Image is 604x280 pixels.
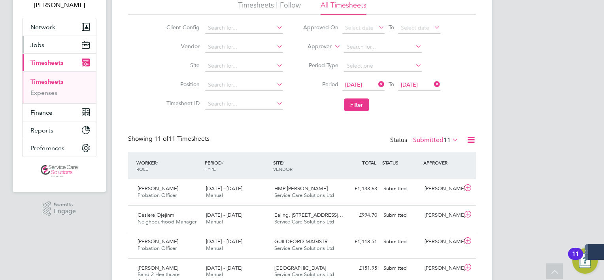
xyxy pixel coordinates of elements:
[23,139,96,157] button: Preferences
[23,54,96,71] button: Timesheets
[303,81,338,88] label: Period
[164,43,200,50] label: Vendor
[138,265,178,271] span: [PERSON_NAME]
[274,271,334,278] span: Service Care Solutions Ltd
[138,218,196,225] span: Neighbourhood Manager
[157,159,158,166] span: /
[205,42,283,53] input: Search for...
[30,59,63,66] span: Timesheets
[273,166,293,172] span: VENDOR
[386,79,396,89] span: To
[154,135,210,143] span: 11 Timesheets
[136,166,148,172] span: ROLE
[421,155,462,170] div: APPROVER
[206,265,242,271] span: [DATE] - [DATE]
[164,24,200,31] label: Client Config
[205,98,283,110] input: Search for...
[128,135,211,143] div: Showing
[138,212,176,218] span: Gesiere Ojejinmi
[386,22,396,32] span: To
[23,18,96,36] button: Network
[164,100,200,107] label: Timesheet ID
[380,155,421,170] div: STATUS
[303,24,338,31] label: Approved On
[205,61,283,72] input: Search for...
[222,159,223,166] span: /
[134,155,203,176] div: WORKER
[238,0,301,15] li: Timesheets I Follow
[339,209,380,222] div: £994.70
[401,24,429,31] span: Select date
[321,0,366,15] li: All Timesheets
[30,127,53,134] span: Reports
[421,262,462,275] div: [PERSON_NAME]
[206,185,242,192] span: [DATE] - [DATE]
[206,245,223,252] span: Manual
[30,41,44,49] span: Jobs
[30,109,53,116] span: Finance
[206,218,223,225] span: Manual
[206,192,223,199] span: Manual
[344,61,422,72] input: Select one
[30,144,64,152] span: Preferences
[274,265,326,271] span: [GEOGRAPHIC_DATA]
[41,165,78,178] img: servicecare-logo-retina.png
[30,23,55,31] span: Network
[421,235,462,248] div: [PERSON_NAME]
[421,182,462,195] div: [PERSON_NAME]
[138,185,178,192] span: [PERSON_NAME]
[206,212,242,218] span: [DATE] - [DATE]
[303,62,338,69] label: Period Type
[274,192,334,199] span: Service Care Solutions Ltd
[43,201,76,216] a: Powered byEngage
[345,81,362,88] span: [DATE]
[283,159,284,166] span: /
[572,254,579,264] div: 11
[444,136,451,144] span: 11
[205,166,216,172] span: TYPE
[344,98,369,111] button: Filter
[274,212,343,218] span: Ealing, [STREET_ADDRESS]…
[138,245,177,252] span: Probation Officer
[345,24,374,31] span: Select date
[380,235,421,248] div: Submitted
[274,218,334,225] span: Service Care Solutions Ltd
[203,155,271,176] div: PERIOD
[274,238,333,245] span: GUILDFORD MAGISTR…
[380,262,421,275] div: Submitted
[390,135,460,146] div: Status
[339,182,380,195] div: £1,133.63
[344,42,422,53] input: Search for...
[274,245,334,252] span: Service Care Solutions Ltd
[362,159,376,166] span: TOTAL
[23,121,96,139] button: Reports
[572,248,598,274] button: Open Resource Center, 11 new notifications
[23,104,96,121] button: Finance
[23,71,96,103] div: Timesheets
[413,136,459,144] label: Submitted
[30,89,57,96] a: Expenses
[205,79,283,91] input: Search for...
[154,135,168,143] span: 11 of
[138,192,177,199] span: Probation Officer
[206,238,242,245] span: [DATE] - [DATE]
[274,185,328,192] span: HMP [PERSON_NAME]
[271,155,340,176] div: SITE
[164,62,200,69] label: Site
[339,235,380,248] div: £1,118.51
[54,208,76,215] span: Engage
[205,23,283,34] input: Search for...
[206,271,223,278] span: Manual
[22,0,96,10] span: Mark White
[54,201,76,208] span: Powered by
[380,182,421,195] div: Submitted
[296,43,332,51] label: Approver
[380,209,421,222] div: Submitted
[421,209,462,222] div: [PERSON_NAME]
[23,36,96,53] button: Jobs
[22,165,96,178] a: Go to home page
[339,262,380,275] div: £151.95
[401,81,418,88] span: [DATE]
[138,238,178,245] span: [PERSON_NAME]
[164,81,200,88] label: Position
